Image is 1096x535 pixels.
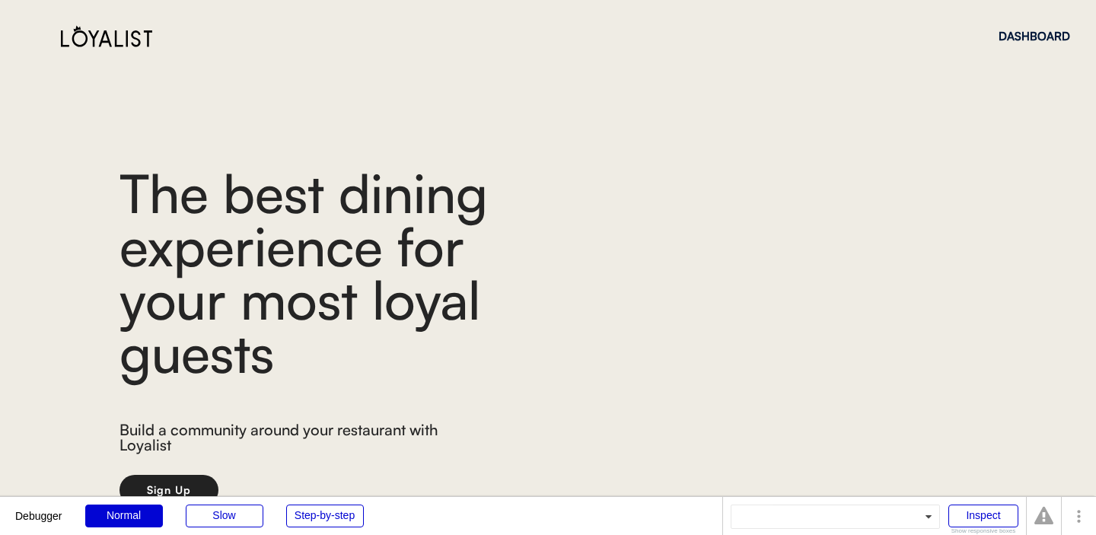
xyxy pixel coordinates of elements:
[119,166,576,379] div: The best dining experience for your most loyal guests
[61,25,152,47] img: Loyalist%20Logo%20Black.svg
[948,528,1018,534] div: Show responsive boxes
[15,497,62,521] div: Debugger
[119,475,218,505] button: Sign Up
[286,505,364,527] div: Step-by-step
[186,505,263,527] div: Slow
[119,422,452,457] div: Build a community around your restaurant with Loyalist
[999,30,1070,42] div: DASHBOARD
[85,505,163,527] div: Normal
[948,505,1018,527] div: Inspect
